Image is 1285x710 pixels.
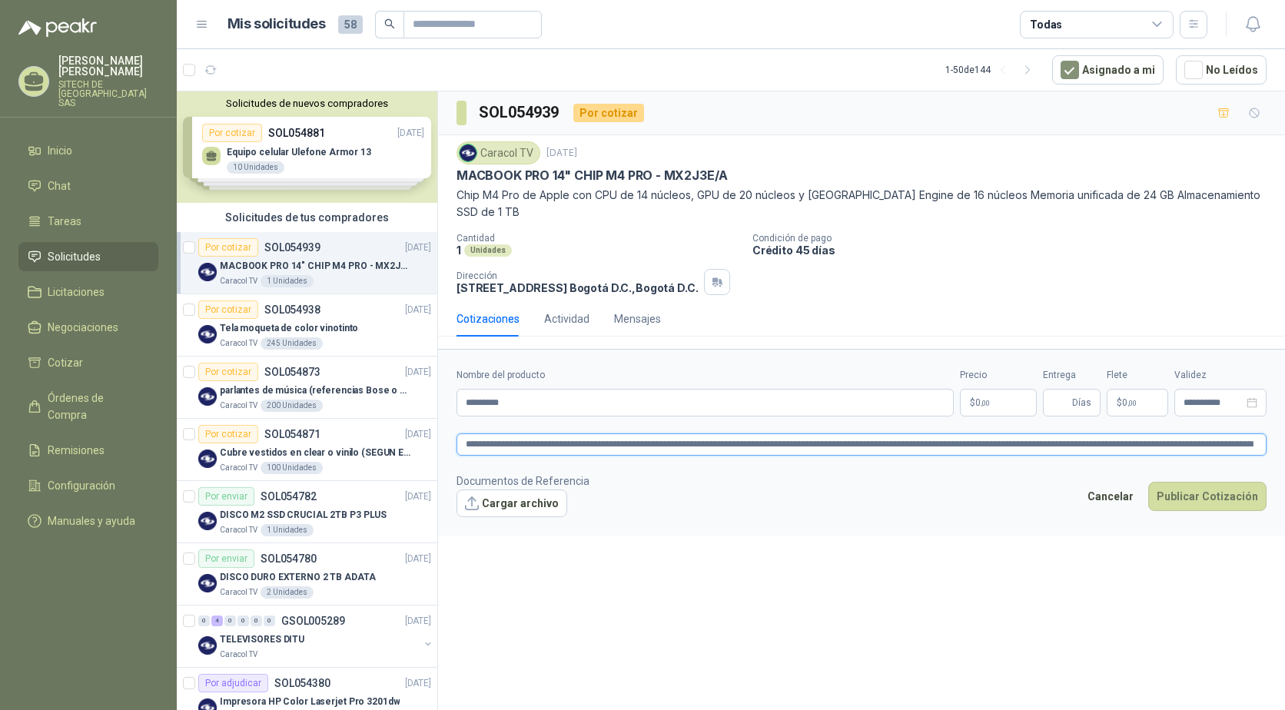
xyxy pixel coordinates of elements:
p: DISCO DURO EXTERNO 2 TB ADATA [220,570,376,585]
span: Configuración [48,477,115,494]
label: Entrega [1043,368,1101,383]
button: No Leídos [1176,55,1267,85]
span: Días [1072,390,1091,416]
a: Por enviarSOL054780[DATE] Company LogoDISCO DURO EXTERNO 2 TB ADATACaracol TV2 Unidades [177,543,437,605]
span: Solicitudes [48,248,101,265]
p: SOL054939 [264,242,320,253]
div: Por cotizar [198,300,258,319]
p: SOL054938 [264,304,320,315]
span: Chat [48,177,71,194]
span: Órdenes de Compra [48,390,144,423]
p: Cubre vestidos en clear o vinilo (SEGUN ESPECIFICACIONES DEL ADJUNTO) [220,446,411,460]
a: Por cotizarSOL054938[DATE] Company LogoTela moqueta de color vinotintoCaracol TV245 Unidades [177,294,437,357]
a: Solicitudes [18,242,158,271]
button: Cancelar [1079,482,1142,511]
div: 0 [251,615,262,626]
a: Por enviarSOL054782[DATE] Company LogoDISCO M2 SSD CRUCIAL 2TB P3 PLUSCaracol TV1 Unidades [177,481,437,543]
p: [DATE] [405,427,431,442]
div: Solicitudes de nuevos compradoresPor cotizarSOL054881[DATE] Equipo celular Ulefone Armor 1310 Uni... [177,91,437,203]
button: Cargar archivo [457,489,567,517]
a: Por cotizarSOL054871[DATE] Company LogoCubre vestidos en clear o vinilo (SEGUN ESPECIFICACIONES D... [177,419,437,481]
div: Caracol TV [457,141,540,164]
span: Tareas [48,213,81,230]
p: Chip M4 Pro de Apple con CPU de 14 núcleos, GPU de 20 núcleos y [GEOGRAPHIC_DATA] Engine de 16 nú... [457,187,1267,221]
p: Caracol TV [220,462,257,474]
p: Caracol TV [220,337,257,350]
div: Por cotizar [198,363,258,381]
img: Company Logo [198,450,217,468]
label: Precio [960,368,1037,383]
span: Licitaciones [48,284,105,300]
a: Chat [18,171,158,201]
p: [STREET_ADDRESS] Bogotá D.C. , Bogotá D.C. [457,281,698,294]
div: Solicitudes de tus compradores [177,203,437,232]
a: Por cotizarSOL054939[DATE] Company LogoMACBOOK PRO 14" CHIP M4 PRO - MX2J3E/ACaracol TV1 Unidades [177,232,437,294]
div: 4 [211,615,223,626]
a: Manuales y ayuda [18,506,158,536]
p: [DATE] [405,365,431,380]
img: Logo peakr [18,18,97,37]
p: [DATE] [405,676,431,691]
div: Unidades [464,244,512,257]
label: Validez [1174,368,1267,383]
h3: SOL054939 [479,101,561,124]
p: GSOL005289 [281,615,345,626]
p: Documentos de Referencia [457,473,589,489]
p: SOL054871 [264,429,320,440]
img: Company Logo [198,325,217,343]
p: [DATE] [405,552,431,566]
span: 0 [1122,398,1137,407]
div: Por cotizar [573,104,644,122]
div: Actividad [544,310,589,327]
p: Cantidad [457,233,740,244]
div: Cotizaciones [457,310,520,327]
span: 0 [975,398,990,407]
p: $0,00 [960,389,1037,416]
div: 1 Unidades [261,524,314,536]
a: Cotizar [18,348,158,377]
label: Flete [1107,368,1168,383]
p: [DATE] [405,489,431,504]
img: Company Logo [198,263,217,281]
button: Asignado a mi [1052,55,1164,85]
a: 0 4 0 0 0 0 GSOL005289[DATE] Company LogoTELEVISORES DITUCaracol TV [198,612,434,661]
p: SOL054380 [274,678,330,688]
div: 0 [264,615,275,626]
div: Por cotizar [198,425,258,443]
a: Negociaciones [18,313,158,342]
p: 1 [457,244,461,257]
p: $ 0,00 [1107,389,1168,416]
span: $ [1117,398,1122,407]
p: Caracol TV [220,524,257,536]
p: Caracol TV [220,275,257,287]
p: Tela moqueta de color vinotinto [220,321,358,336]
p: Dirección [457,270,698,281]
div: 1 Unidades [261,275,314,287]
a: Órdenes de Compra [18,383,158,430]
p: DISCO M2 SSD CRUCIAL 2TB P3 PLUS [220,508,387,523]
img: Company Logo [460,144,476,161]
div: Por enviar [198,487,254,506]
p: [DATE] [405,303,431,317]
p: TELEVISORES DITU [220,632,304,647]
div: Por adjudicar [198,674,268,692]
p: SOL054873 [264,367,320,377]
p: parlantes de música (referencias Bose o Alexa) CON MARCACION 1 LOGO (Mas datos en el adjunto) [220,383,411,398]
div: 0 [224,615,236,626]
div: 245 Unidades [261,337,323,350]
span: Remisiones [48,442,105,459]
p: [DATE] [546,146,577,161]
span: Negociaciones [48,319,118,336]
h1: Mis solicitudes [227,13,326,35]
span: ,00 [981,399,990,407]
span: 58 [338,15,363,34]
div: 1 - 50 de 144 [945,58,1040,82]
a: Remisiones [18,436,158,465]
button: Publicar Cotización [1148,482,1267,511]
div: Mensajes [614,310,661,327]
img: Company Logo [198,574,217,592]
p: Impresora HP Color Laserjet Pro 3201dw [220,695,400,709]
div: Por enviar [198,549,254,568]
img: Company Logo [198,387,217,406]
div: Por cotizar [198,238,258,257]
